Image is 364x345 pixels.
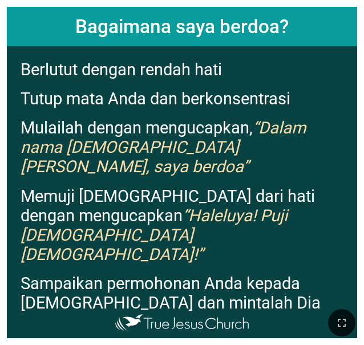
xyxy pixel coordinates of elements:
[21,118,306,176] em: “Dalam nama [DEMOGRAPHIC_DATA] [PERSON_NAME], saya berdoa”
[21,60,350,79] p: Berlutut dengan rendah hati
[21,118,350,176] p: Mulailah dengan mengucapkan,
[21,89,350,108] p: Tutup mata Anda dan berkonsentrasi
[21,206,288,264] em: “Haleluya! Puji [DEMOGRAPHIC_DATA] [DEMOGRAPHIC_DATA]!”
[21,274,350,332] p: Sampaikan permohonan Anda kepada [DEMOGRAPHIC_DATA] dan mintalah Dia memberi Anda [DEMOGRAPHIC_DATA]
[21,186,350,264] p: Memuji [DEMOGRAPHIC_DATA] dari hati dengan mengucapkan
[7,7,357,46] h1: Bagaimana saya berdoa?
